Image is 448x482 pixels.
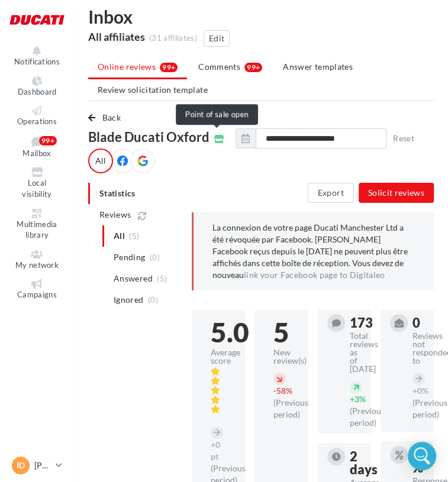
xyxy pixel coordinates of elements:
div: 173 [350,316,362,329]
span: Ignored [114,294,143,306]
span: 0 pt [211,439,220,461]
span: Answer templates [283,62,353,72]
span: Multimedia library [17,219,57,240]
span: Reviews [99,209,131,221]
div: 99+ [244,63,262,72]
span: 58% [273,386,292,396]
span: Notifications [14,57,60,66]
a: ID [PERSON_NAME] [9,454,65,477]
div: All affiliates [88,31,145,42]
span: (Previous period) [350,406,385,428]
span: + [412,386,417,396]
span: Blade Ducati Oxford [88,131,210,144]
a: Dashboard [9,74,65,99]
a: My network [9,247,65,273]
div: (31 affiliates) [149,33,197,44]
div: Total reviews as of [DATE] [350,332,362,373]
div: Open Intercom Messenger [408,442,436,470]
div: 2 days [350,450,362,476]
div: Inbox [88,8,434,25]
p: La connexion de votre page Ducati Manchester Ltd a été révoquée par Facebook. [PERSON_NAME] Faceb... [212,222,415,281]
span: (Previous period) [273,397,308,419]
span: Comments [198,61,240,73]
button: Reset [388,131,419,145]
span: - [273,386,276,396]
div: 0 [412,316,424,329]
a: Multimedia library [9,206,65,242]
span: Pending [114,251,145,263]
span: ID [17,460,25,471]
button: Edit [204,30,230,47]
div: Reviews not responded to [412,332,424,365]
span: Campaigns [17,290,57,299]
button: Notifications [9,44,65,69]
a: Operations [9,103,65,129]
span: (Previous period) [412,397,447,419]
div: Average score [211,348,226,365]
span: (0) [150,253,160,262]
div: New review(s) [273,348,289,365]
span: Local visibility [22,179,51,199]
span: + [350,394,354,404]
span: Dashboard [18,87,57,96]
span: (5) [157,274,167,283]
span: Review solicitation template [98,85,208,95]
div: Point of sale open [176,104,258,125]
button: Solicit reviews [359,183,434,203]
span: 0% [412,386,428,396]
button: Export [308,183,354,203]
a: Campaigns [9,277,65,302]
a: Mailbox 99+ [9,134,65,161]
span: Operations [17,117,57,126]
span: (0) [148,295,158,305]
span: Answered [114,273,153,284]
div: 99+ [39,136,57,145]
div: All [88,148,113,173]
a: link your Facebook page to Digitaleo [244,270,385,280]
span: Back [102,112,121,122]
div: 100 % [412,448,424,474]
p: [PERSON_NAME] [34,460,51,471]
a: Local visibility [9,165,65,201]
span: + [211,439,215,449]
span: Mailbox [22,148,51,158]
span: My network [15,260,59,270]
div: 5.0 [211,319,226,346]
div: 5 [273,319,289,346]
button: Back [88,111,125,125]
span: 3% [350,394,366,404]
